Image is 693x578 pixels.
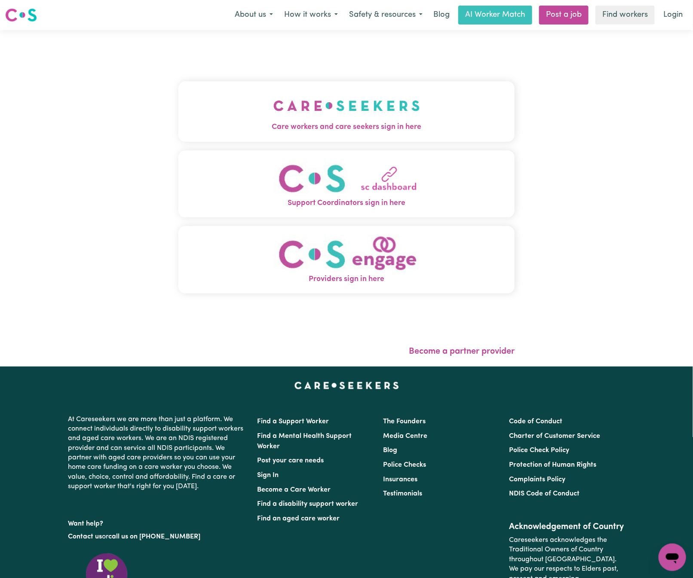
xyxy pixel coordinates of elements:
[178,122,515,133] span: Care workers and care seekers sign in here
[257,433,352,450] a: Find a Mental Health Support Worker
[659,544,686,571] iframe: Button to launch messaging window
[5,5,37,25] a: Careseekers logo
[343,6,428,24] button: Safety & resources
[428,6,455,24] a: Blog
[383,447,397,454] a: Blog
[229,6,279,24] button: About us
[68,411,247,495] p: At Careseekers we are more than just a platform. We connect individuals directly to disability su...
[68,533,102,540] a: Contact us
[509,447,570,454] a: Police Check Policy
[595,6,655,24] a: Find workers
[383,433,427,440] a: Media Centre
[383,462,426,468] a: Police Checks
[178,226,515,294] button: Providers sign in here
[178,150,515,218] button: Support Coordinators sign in here
[509,522,625,532] h2: Acknowledgement of Country
[257,472,279,479] a: Sign In
[178,274,515,285] span: Providers sign in here
[509,433,601,440] a: Charter of Customer Service
[409,347,515,356] a: Become a partner provider
[509,418,563,425] a: Code of Conduct
[509,476,566,483] a: Complaints Policy
[294,382,399,389] a: Careseekers home page
[178,198,515,209] span: Support Coordinators sign in here
[68,516,247,529] p: Want help?
[458,6,532,24] a: AI Worker Match
[257,486,331,493] a: Become a Care Worker
[257,457,324,464] a: Post your care needs
[257,418,329,425] a: Find a Support Worker
[509,490,580,497] a: NDIS Code of Conduct
[257,501,358,508] a: Find a disability support worker
[5,7,37,23] img: Careseekers logo
[178,81,515,141] button: Care workers and care seekers sign in here
[383,476,417,483] a: Insurances
[279,6,343,24] button: How it works
[658,6,688,24] a: Login
[539,6,589,24] a: Post a job
[383,418,426,425] a: The Founders
[257,515,340,522] a: Find an aged care worker
[108,533,200,540] a: call us on [PHONE_NUMBER]
[383,490,422,497] a: Testimonials
[509,462,597,468] a: Protection of Human Rights
[68,529,247,545] p: or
